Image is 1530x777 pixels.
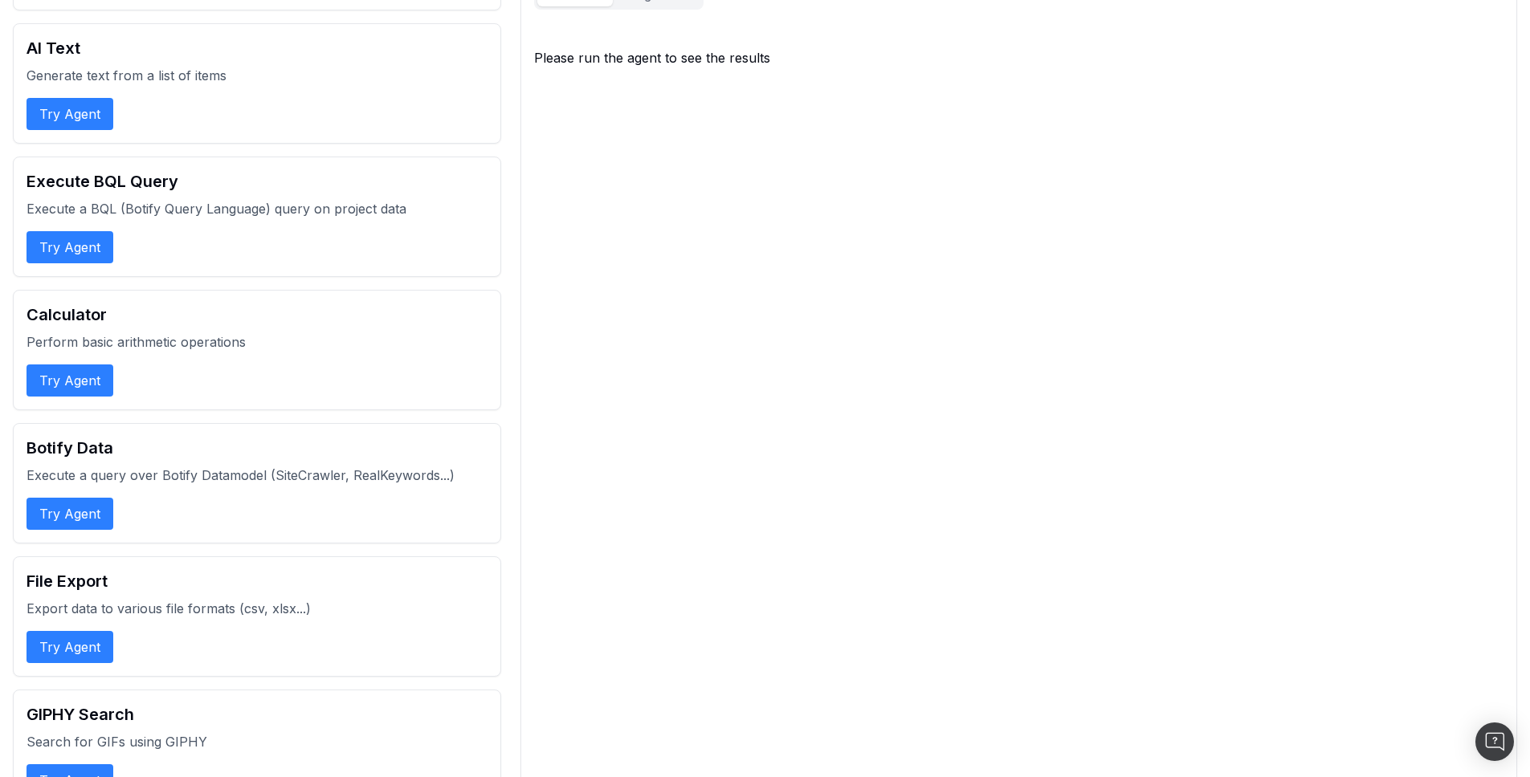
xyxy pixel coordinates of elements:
[27,98,113,130] button: Try Agent
[27,631,113,663] button: Try Agent
[534,48,1503,67] div: Please run the agent to see the results
[27,466,488,485] p: Execute a query over Botify Datamodel (SiteCrawler, RealKeywords...)
[27,437,488,459] h2: Botify Data
[27,37,488,59] h2: AI Text
[27,364,113,397] button: Try Agent
[27,732,488,751] p: Search for GIFs using GIPHY
[27,599,488,618] p: Export data to various file formats (csv, xlsx...)
[27,570,488,592] h2: File Export
[1475,722,1514,761] div: Open Intercom Messenger
[27,303,488,326] h2: Calculator
[27,703,488,726] h2: GIPHY Search
[27,231,113,263] button: Try Agent
[27,66,488,85] p: Generate text from a list of items
[27,332,488,352] p: Perform basic arithmetic operations
[27,199,488,218] p: Execute a BQL (Botify Query Language) query on project data
[27,498,113,530] button: Try Agent
[27,170,488,193] h2: Execute BQL Query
